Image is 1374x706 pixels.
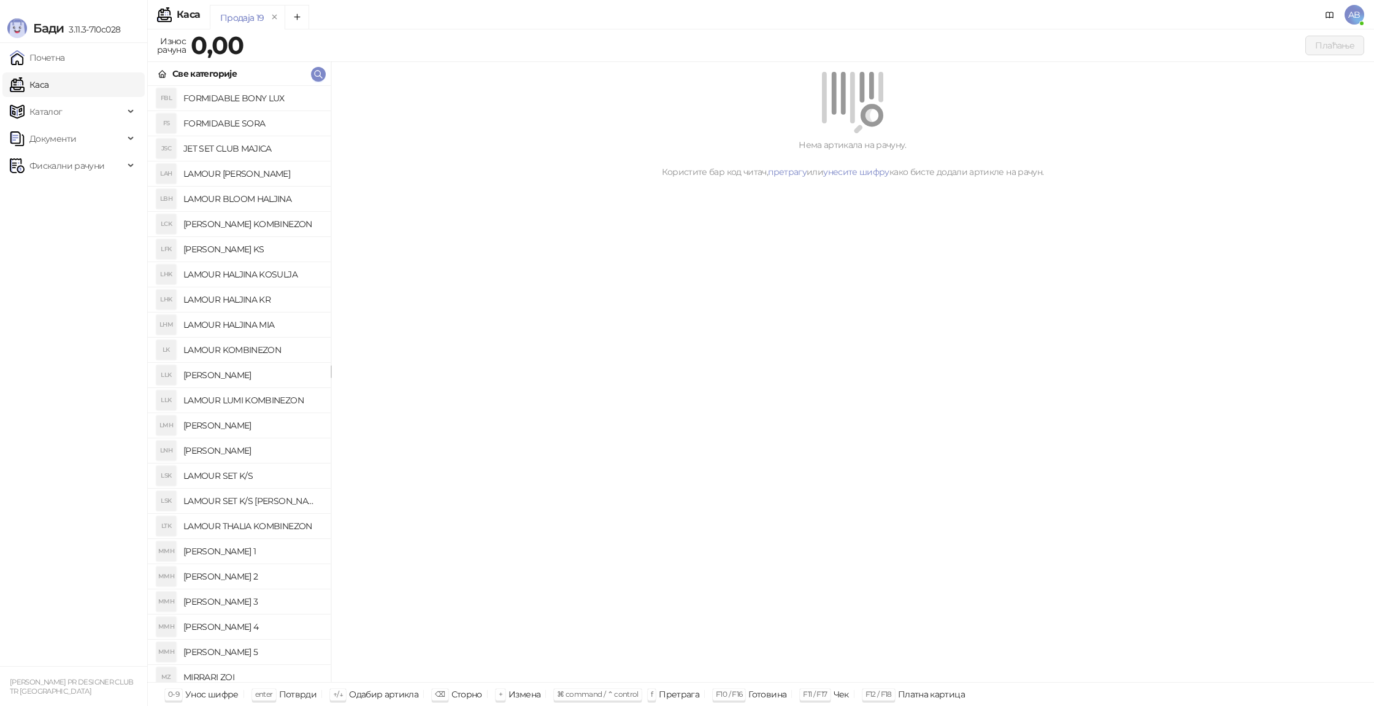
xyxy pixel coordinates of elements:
h4: FORMIDABLE SORA [183,114,321,133]
div: Нема артикала на рачуну. Користите бар код читач, или како бисте додали артикле на рачун. [346,138,1359,179]
span: ⌘ command / ⌃ control [557,689,639,699]
span: F11 / F17 [803,689,827,699]
h4: LAMOUR [PERSON_NAME] [183,164,321,184]
h4: FORMIDABLE BONY LUX [183,88,321,108]
h4: [PERSON_NAME] [183,365,321,385]
div: MMH [156,541,176,561]
a: Документација [1320,5,1340,25]
h4: LAMOUR KOMBINEZON [183,340,321,360]
div: MMH [156,617,176,637]
h4: [PERSON_NAME] KS [183,239,321,259]
div: LK [156,340,176,360]
div: Измена [509,686,540,702]
h4: LAMOUR BLOOM HALJINA [183,189,321,209]
div: Платна картица [898,686,965,702]
a: Каса [10,72,48,97]
div: FBL [156,88,176,108]
div: LHK [156,265,176,284]
h4: [PERSON_NAME] KOMBINEZON [183,214,321,234]
span: Фискални рачуни [29,153,104,178]
div: MMH [156,642,176,662]
h4: [PERSON_NAME] 1 [183,541,321,561]
div: LMH [156,416,176,435]
span: F12 / F18 [865,689,892,699]
h4: LAMOUR HALJINA MIA [183,315,321,335]
div: Унос шифре [185,686,239,702]
span: ↑/↓ [333,689,343,699]
div: MZ [156,667,176,687]
h4: LAMOUR THALIA KOMBINEZON [183,516,321,536]
div: LHK [156,290,176,309]
img: Logo [7,18,27,38]
h4: JET SET CLUB MAJICA [183,139,321,158]
a: Почетна [10,45,65,70]
div: Претрага [659,686,699,702]
h4: LAMOUR HALJINA KOSULJA [183,265,321,284]
button: remove [267,12,283,23]
h4: LAMOUR HALJINA KR [183,290,321,309]
div: Готовина [748,686,786,702]
span: + [499,689,502,699]
small: [PERSON_NAME] PR DESIGNER CLUB TR [GEOGRAPHIC_DATA] [10,678,134,696]
span: Документи [29,126,76,151]
div: LLK [156,390,176,410]
div: Износ рачуна [155,33,188,58]
span: f [651,689,653,699]
span: AB [1345,5,1364,25]
strong: 0,00 [191,30,244,60]
h4: LAMOUR LUMI KOMBINEZON [183,390,321,410]
h4: LAMOUR SET K/S [183,466,321,486]
div: LSK [156,491,176,511]
div: Сторно [451,686,482,702]
div: LBH [156,189,176,209]
h4: [PERSON_NAME] 4 [183,617,321,637]
h4: [PERSON_NAME] 2 [183,567,321,586]
span: Бади [33,21,64,36]
h4: [PERSON_NAME] [183,441,321,460]
div: Све категорије [172,67,237,80]
div: LLK [156,365,176,385]
div: JSC [156,139,176,158]
div: Потврди [279,686,317,702]
div: MMH [156,592,176,611]
div: LNH [156,441,176,460]
h4: MIRRARI ZOI [183,667,321,687]
div: FS [156,114,176,133]
span: 3.11.3-710c028 [64,24,120,35]
div: LSK [156,466,176,486]
a: унесите шифру [823,166,889,177]
span: ⌫ [435,689,445,699]
h4: LAMOUR SET K/S [PERSON_NAME] [183,491,321,511]
span: enter [255,689,273,699]
div: LHM [156,315,176,335]
button: Плаћање [1305,36,1364,55]
div: LFK [156,239,176,259]
div: Чек [834,686,849,702]
h4: [PERSON_NAME] 5 [183,642,321,662]
div: LAH [156,164,176,184]
div: Одабир артикла [349,686,418,702]
span: Каталог [29,99,63,124]
div: grid [148,86,331,682]
div: MMH [156,567,176,586]
div: LTK [156,516,176,536]
div: Продаја 19 [220,11,264,25]
span: F10 / F16 [716,689,742,699]
span: 0-9 [168,689,179,699]
h4: [PERSON_NAME] [183,416,321,435]
a: претрагу [768,166,807,177]
div: LCK [156,214,176,234]
button: Add tab [285,5,309,29]
div: Каса [177,10,200,20]
h4: [PERSON_NAME] 3 [183,592,321,611]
